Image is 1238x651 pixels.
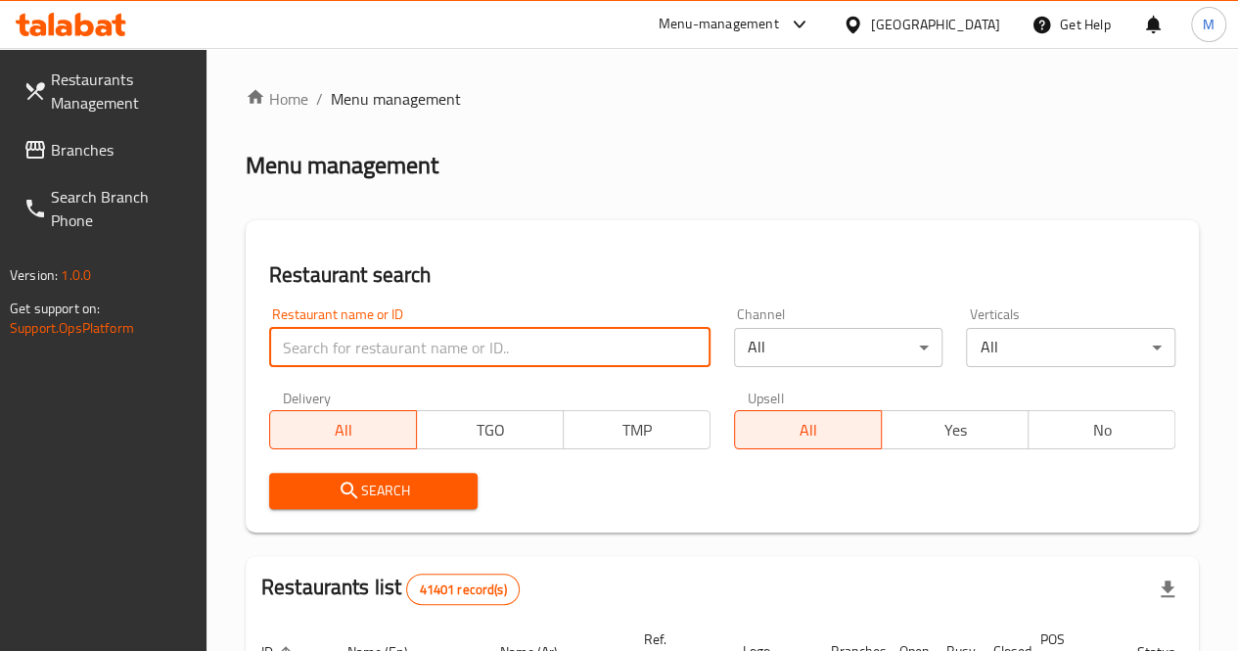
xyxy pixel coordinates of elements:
div: Total records count [406,574,519,605]
div: Menu-management [659,13,779,36]
button: TMP [563,410,711,449]
div: All [966,328,1175,367]
h2: Restaurant search [269,260,1175,290]
input: Search for restaurant name or ID.. [269,328,711,367]
span: All [743,416,874,444]
span: 41401 record(s) [407,581,518,599]
span: M [1203,14,1215,35]
a: Support.OpsPlatform [10,315,134,341]
button: TGO [416,410,564,449]
nav: breadcrumb [246,87,1199,111]
li: / [316,87,323,111]
a: Branches [8,126,206,173]
span: Get support on: [10,296,100,321]
button: Yes [881,410,1029,449]
a: Restaurants Management [8,56,206,126]
span: No [1036,416,1168,444]
div: All [734,328,943,367]
div: Export file [1144,566,1191,613]
span: Branches [51,138,191,162]
span: Version: [10,262,58,288]
label: Upsell [748,391,784,404]
h2: Menu management [246,150,438,181]
h2: Restaurants list [261,573,520,605]
span: Search Branch Phone [51,185,191,232]
button: All [269,410,417,449]
span: All [278,416,409,444]
a: Search Branch Phone [8,173,206,244]
button: No [1028,410,1175,449]
div: [GEOGRAPHIC_DATA] [871,14,1000,35]
span: TGO [425,416,556,444]
span: 1.0.0 [61,262,91,288]
span: Restaurants Management [51,68,191,115]
a: Home [246,87,308,111]
span: Menu management [331,87,461,111]
span: Yes [890,416,1021,444]
button: Search [269,473,479,509]
button: All [734,410,882,449]
label: Delivery [283,391,332,404]
span: Search [285,479,463,503]
span: TMP [572,416,703,444]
